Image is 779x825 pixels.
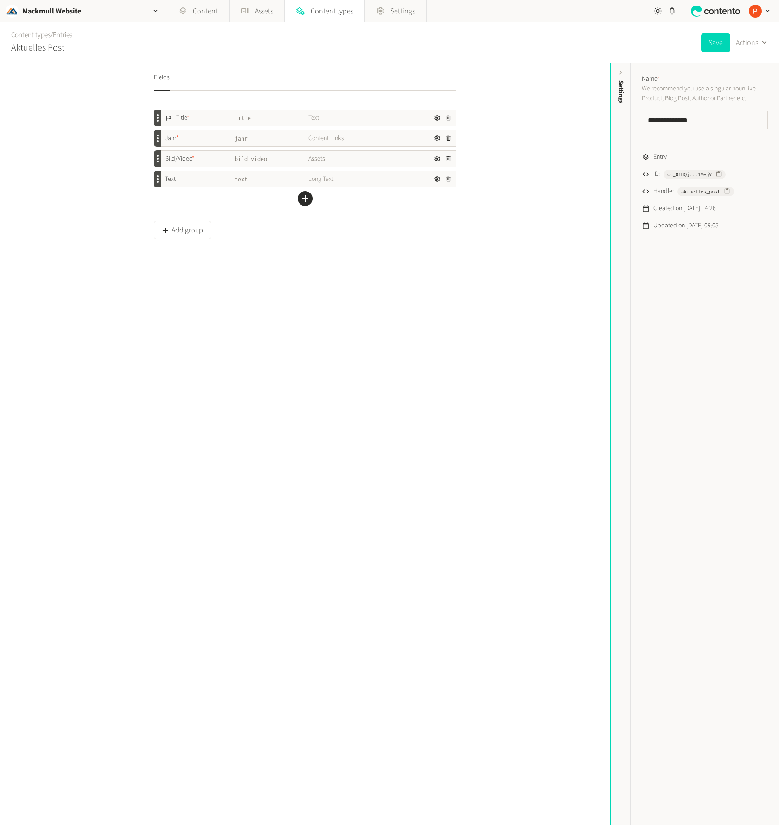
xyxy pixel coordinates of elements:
a: Content types [11,30,51,40]
span: Content Links [308,134,382,143]
button: Fields [154,71,170,91]
span: Content types [311,6,353,17]
span: bild_video [235,154,308,164]
span: Entry [653,152,667,162]
span: Settings [616,80,626,103]
span: Title [176,113,190,123]
span: aktuelles_post [681,187,720,196]
span: / [51,30,53,40]
span: Created on [DATE] 14:26 [653,204,716,213]
button: aktuelles_post [677,187,734,196]
span: Handle: [653,187,674,196]
img: Patrick Kachelmuß [749,5,762,18]
button: Add group [154,221,211,239]
span: Long Text [308,174,382,184]
button: ct_01HQj...1VejV [664,170,726,179]
span: ID: [653,169,660,179]
a: Entries [53,30,72,40]
button: Actions [736,33,768,52]
h2: Mackmull Website [22,6,81,17]
h2: Aktuelles Post [11,41,64,55]
span: Settings [390,6,415,17]
span: ct_01HQj...1VejV [667,170,712,179]
span: Updated on [DATE] 09:05 [653,221,719,231]
button: Save [701,33,730,52]
p: We recommend you use a singular noun like Product, Blog Post, Author or Partner etc. [642,84,768,103]
span: Assets [308,154,382,164]
span: Text [308,113,382,123]
span: title [235,113,308,123]
img: Mackmull Website [6,5,19,18]
label: Name [642,74,660,84]
span: text [235,174,308,184]
span: jahr [235,134,308,143]
span: Jahr [165,134,179,143]
span: Bild/Video [165,154,195,164]
span: Text [165,174,176,184]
